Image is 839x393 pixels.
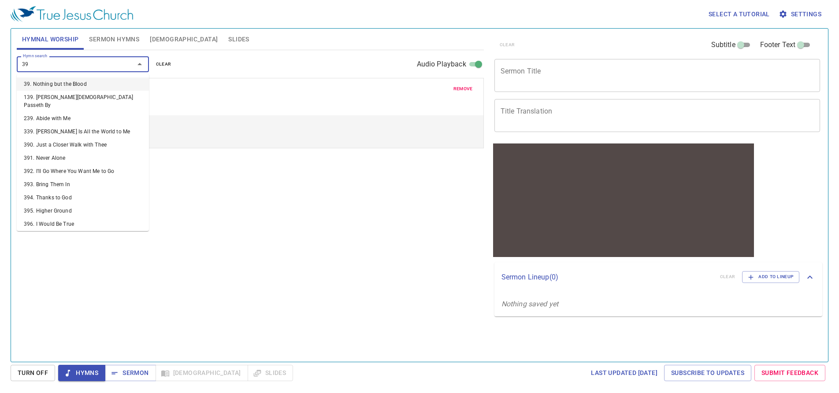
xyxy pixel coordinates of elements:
span: [DEMOGRAPHIC_DATA] [150,34,218,45]
li: 39. Nothing but the Blood [17,77,149,91]
span: Sermon Hymns [89,34,139,45]
iframe: from-child [491,141,756,259]
a: Last updated [DATE] [587,365,661,381]
li: 392. I'll Go Where You Want Me to Go [17,165,149,178]
a: Submit Feedback [754,365,825,381]
li: 393. Bring Them In [17,178,149,191]
span: Subscribe to Updates [671,367,744,378]
span: Submit Feedback [761,367,818,378]
li: 396. I Would Be True [17,217,149,231]
li: 391. Never Alone [17,151,149,165]
span: clear [156,60,171,68]
button: Close [134,58,146,70]
span: Hymnal Worship [22,34,79,45]
button: Hymns [58,365,105,381]
button: Add to Lineup [742,271,799,283]
button: remove [448,84,478,94]
li: 139. [PERSON_NAME][DEMOGRAPHIC_DATA] Passeth By [17,91,149,112]
span: Last updated [DATE] [591,367,657,378]
span: Turn Off [18,367,48,378]
span: Hymns [65,367,98,378]
li: 390. Just a Closer Walk with Thee [17,138,149,151]
button: Turn Off [11,365,55,381]
span: Sermon [112,367,148,378]
span: Slides [228,34,249,45]
span: Add to Lineup [748,273,794,281]
img: True Jesus Church [11,6,133,22]
li: 339. [PERSON_NAME] Is All the World to Me [17,125,149,138]
li: 239. Abide with Me [17,112,149,125]
i: Nothing saved yet [501,300,559,308]
span: Select a tutorial [709,9,770,20]
button: Sermon [105,365,156,381]
p: Sermon Lineup ( 0 ) [501,272,713,283]
li: 397. Why Not Now? [17,231,149,244]
span: Footer Text [760,40,796,50]
div: Sermon Lineup(0)clearAdd to Lineup [494,262,823,291]
span: Settings [780,9,821,20]
span: remove [453,85,473,93]
span: Subtitle [711,40,735,50]
button: clear [151,59,177,70]
a: Subscribe to Updates [664,365,751,381]
button: Select a tutorial [705,6,773,22]
span: Audio Playback [417,59,466,70]
button: Settings [777,6,825,22]
li: 395. Higher Ground [17,204,149,217]
li: 394. Thanks to God [17,191,149,204]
